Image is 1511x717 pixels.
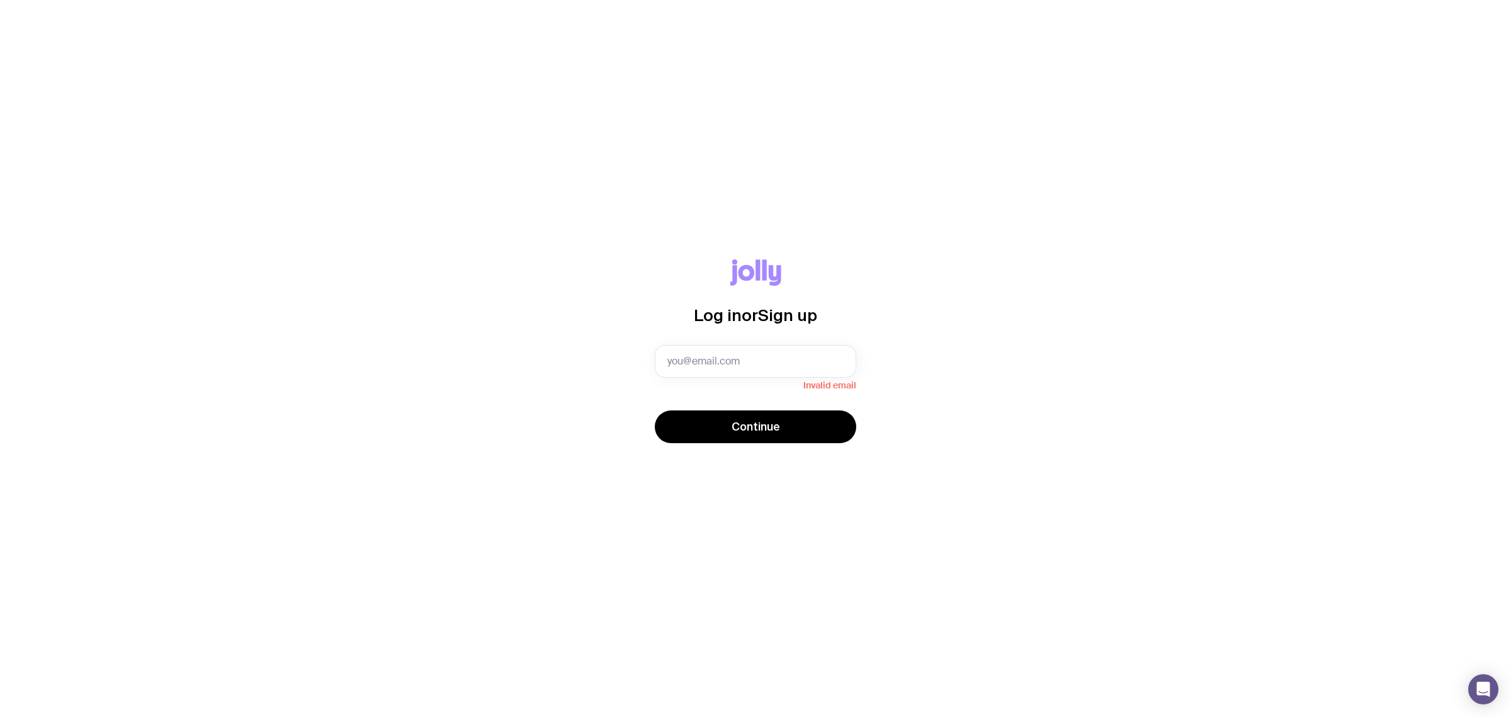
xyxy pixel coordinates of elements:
button: Continue [655,410,856,443]
span: Log in [694,306,742,324]
span: Invalid email [655,378,856,390]
div: Open Intercom Messenger [1468,674,1498,704]
span: Sign up [758,306,817,324]
input: you@email.com [655,345,856,378]
span: or [742,306,758,324]
span: Continue [732,419,780,434]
